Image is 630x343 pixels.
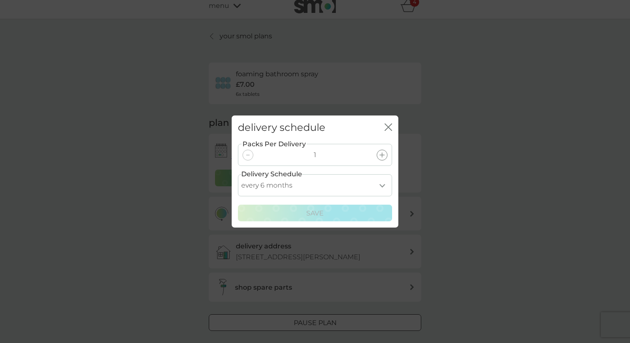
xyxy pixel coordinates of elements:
[306,208,324,219] p: Save
[385,123,392,132] button: close
[314,150,316,160] p: 1
[238,205,392,221] button: Save
[242,139,307,150] label: Packs Per Delivery
[241,169,302,180] label: Delivery Schedule
[238,122,325,134] h2: delivery schedule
